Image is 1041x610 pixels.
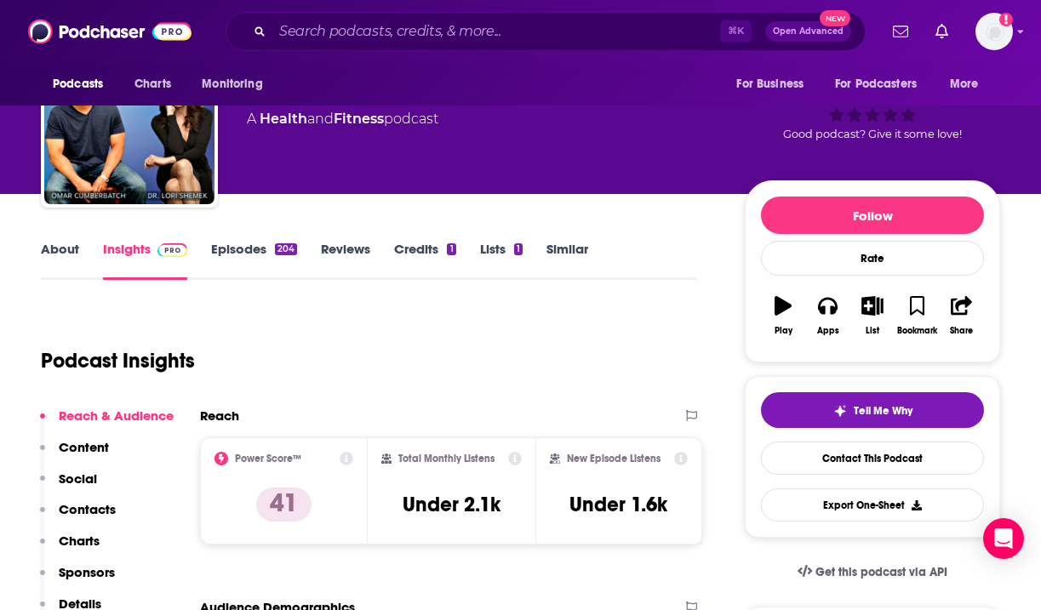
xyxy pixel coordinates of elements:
[784,551,961,593] a: Get this podcast via API
[40,439,109,470] button: Content
[975,13,1013,50] span: Logged in as Ashley_Beenen
[41,68,125,100] button: open menu
[866,326,879,336] div: List
[394,241,455,280] a: Credits1
[134,72,171,96] span: Charts
[569,492,667,517] h3: Under 1.6k
[761,241,984,276] div: Rate
[950,72,979,96] span: More
[59,501,116,517] p: Contacts
[765,21,851,42] button: Open AdvancedNew
[895,285,939,346] button: Bookmark
[275,243,297,255] div: 204
[307,111,334,127] span: and
[720,20,752,43] span: ⌘ K
[938,68,1000,100] button: open menu
[761,488,984,522] button: Export One-Sheet
[157,243,187,257] img: Podchaser Pro
[40,501,116,533] button: Contacts
[514,243,523,255] div: 1
[202,72,262,96] span: Monitoring
[761,197,984,234] button: Follow
[817,326,839,336] div: Apps
[480,241,523,280] a: Lists1
[761,392,984,428] button: tell me why sparkleTell Me Why
[103,241,187,280] a: InsightsPodchaser Pro
[833,404,847,418] img: tell me why sparkle
[761,442,984,475] a: Contact This Podcast
[567,453,661,465] h2: New Episode Listens
[123,68,181,100] a: Charts
[200,408,239,424] h2: Reach
[835,72,917,96] span: For Podcasters
[41,348,195,373] h1: Podcast Insights
[59,470,97,487] p: Social
[447,243,455,255] div: 1
[28,15,192,48] img: Podchaser - Follow, Share and Rate Podcasts
[226,12,866,51] div: Search podcasts, credits, & more...
[272,18,720,45] input: Search podcasts, credits, & more...
[897,326,937,336] div: Bookmark
[783,128,962,140] span: Good podcast? Give it some love!
[211,241,297,280] a: Episodes204
[321,241,370,280] a: Reviews
[736,72,804,96] span: For Business
[398,453,495,465] h2: Total Monthly Listens
[403,492,500,517] h3: Under 2.1k
[40,533,100,564] button: Charts
[820,10,850,26] span: New
[724,68,825,100] button: open menu
[546,241,588,280] a: Similar
[59,533,100,549] p: Charts
[260,111,307,127] a: Health
[929,17,955,46] a: Show notifications dropdown
[53,72,103,96] span: Podcasts
[886,17,915,46] a: Show notifications dropdown
[940,285,984,346] button: Share
[41,241,79,280] a: About
[805,285,849,346] button: Apps
[761,285,805,346] button: Play
[44,34,214,204] img: This Podcast Burns Fat!
[40,564,115,596] button: Sponsors
[975,13,1013,50] button: Show profile menu
[824,68,941,100] button: open menu
[256,487,312,522] p: 41
[40,408,174,439] button: Reach & Audience
[854,404,912,418] span: Tell Me Why
[975,13,1013,50] img: User Profile
[247,109,438,129] div: A podcast
[59,439,109,455] p: Content
[999,13,1013,26] svg: Add a profile image
[773,27,844,36] span: Open Advanced
[190,68,284,100] button: open menu
[235,453,301,465] h2: Power Score™
[334,111,384,127] a: Fitness
[850,285,895,346] button: List
[950,326,973,336] div: Share
[983,518,1024,559] div: Open Intercom Messenger
[59,408,174,424] p: Reach & Audience
[815,565,947,579] span: Get this podcast via API
[40,470,97,502] button: Social
[775,326,792,336] div: Play
[59,564,115,580] p: Sponsors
